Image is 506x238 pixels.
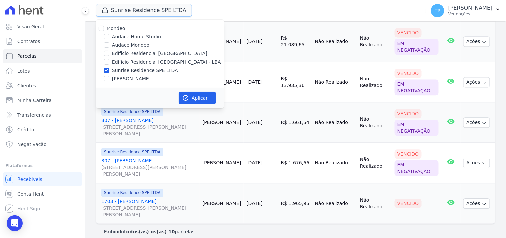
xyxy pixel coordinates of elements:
[395,80,439,96] div: Em negativação
[5,162,80,170] div: Plataformas
[17,53,37,59] span: Parcelas
[395,109,422,119] div: Vencido
[101,158,197,178] a: 307 - [PERSON_NAME][STREET_ADDRESS][PERSON_NAME][PERSON_NAME]
[17,38,40,45] span: Contratos
[463,118,490,128] button: Ações
[395,199,422,208] div: Vencido
[246,80,262,85] a: [DATE]
[357,22,392,62] td: Não Realizado
[101,164,197,178] span: [STREET_ADDRESS][PERSON_NAME][PERSON_NAME]
[101,117,197,137] a: 307 - [PERSON_NAME][STREET_ADDRESS][PERSON_NAME][PERSON_NAME]
[395,120,439,136] div: Em negativação
[246,39,262,44] a: [DATE]
[101,108,163,116] span: Sunrise Residence SPE LTDA
[200,143,244,184] td: [PERSON_NAME]
[395,28,422,38] div: Vencido
[278,22,312,62] td: R$ 21.089,65
[357,62,392,103] td: Não Realizado
[463,158,490,168] button: Ações
[17,176,42,183] span: Recebíveis
[17,141,47,148] span: Negativação
[395,160,439,176] div: Em negativação
[101,198,197,218] a: 1703 - [PERSON_NAME][STREET_ADDRESS][PERSON_NAME][PERSON_NAME]
[101,148,163,156] span: Sunrise Residence SPE LTDA
[101,189,163,197] span: Sunrise Residence SPE LTDA
[3,108,82,122] a: Transferências
[3,123,82,136] a: Crédito
[179,92,216,104] button: Aplicar
[3,172,82,186] a: Recebíveis
[104,228,195,235] p: Exibindo parcelas
[312,184,357,224] td: Não Realizado
[312,143,357,184] td: Não Realizado
[3,187,82,201] a: Conta Hent
[435,8,441,13] span: TP
[96,4,192,17] button: Sunrise Residence SPE LTDA
[3,64,82,78] a: Lotes
[17,97,52,104] span: Minha Carteira
[395,69,422,78] div: Vencido
[448,5,493,11] p: [PERSON_NAME]
[3,20,82,33] a: Visão Geral
[200,103,244,143] td: [PERSON_NAME]
[124,229,175,234] b: todos(as) os(as) 10
[107,26,125,31] label: Mondeo
[246,201,262,206] a: [DATE]
[101,124,197,137] span: [STREET_ADDRESS][PERSON_NAME][PERSON_NAME]
[112,33,161,40] label: Audace Home Studio
[278,184,312,224] td: R$ 1.965,95
[17,191,44,197] span: Conta Hent
[395,39,439,55] div: Em negativação
[200,184,244,224] td: [PERSON_NAME]
[246,160,262,166] a: [DATE]
[112,50,207,57] label: Edíficio Residencial [GEOGRAPHIC_DATA]
[17,112,51,118] span: Transferências
[312,103,357,143] td: Não Realizado
[278,103,312,143] td: R$ 1.661,54
[17,126,34,133] span: Crédito
[278,143,312,184] td: R$ 1.676,66
[312,62,357,103] td: Não Realizado
[312,22,357,62] td: Não Realizado
[3,138,82,151] a: Negativação
[112,75,151,82] label: [PERSON_NAME]
[17,82,36,89] span: Clientes
[357,143,392,184] td: Não Realizado
[395,150,422,159] div: Vencido
[17,68,30,74] span: Lotes
[3,49,82,63] a: Parcelas
[463,37,490,47] button: Ações
[112,58,221,66] label: Edíficio Residencial [GEOGRAPHIC_DATA] - LBA
[426,1,506,20] button: TP [PERSON_NAME] Ver opções
[112,42,149,49] label: Audace Mondeo
[7,215,23,231] div: Open Intercom Messenger
[463,77,490,88] button: Ações
[357,184,392,224] td: Não Realizado
[112,67,178,74] label: Sunrise Residence SPE LTDA
[463,199,490,209] button: Ações
[246,120,262,125] a: [DATE]
[448,11,493,17] p: Ver opções
[3,94,82,107] a: Minha Carteira
[101,205,197,218] span: [STREET_ADDRESS][PERSON_NAME][PERSON_NAME]
[3,79,82,92] a: Clientes
[278,62,312,103] td: R$ 13.935,36
[357,103,392,143] td: Não Realizado
[3,35,82,48] a: Contratos
[17,23,44,30] span: Visão Geral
